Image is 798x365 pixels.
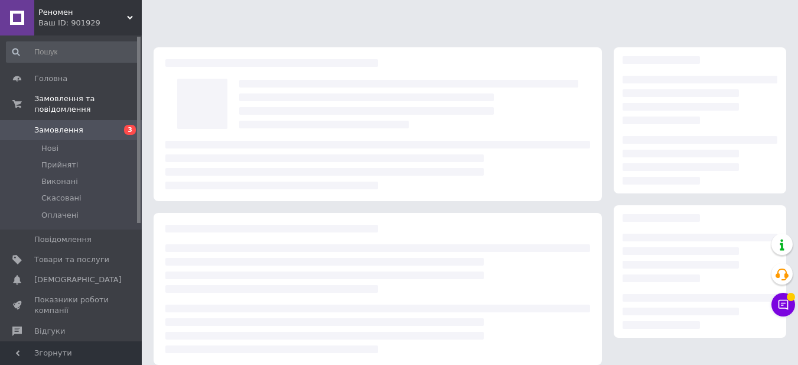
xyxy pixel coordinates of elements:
div: Ваш ID: 901929 [38,18,142,28]
span: Оплачені [41,210,79,221]
span: [DEMOGRAPHIC_DATA] [34,274,122,285]
input: Пошук [6,41,139,63]
span: Головна [34,73,67,84]
span: Скасовані [41,193,82,204]
span: Замовлення та повідомлення [34,93,142,115]
span: Нові [41,143,58,154]
span: Виконані [41,176,78,187]
span: Замовлення [34,125,83,135]
span: Товари та послуги [34,254,109,265]
button: Чат з покупцем [771,293,795,316]
span: Реномен [38,7,127,18]
span: Повідомлення [34,234,92,245]
span: Показники роботи компанії [34,295,109,316]
span: 3 [124,125,136,135]
span: Відгуки [34,326,65,337]
span: Прийняті [41,160,78,170]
